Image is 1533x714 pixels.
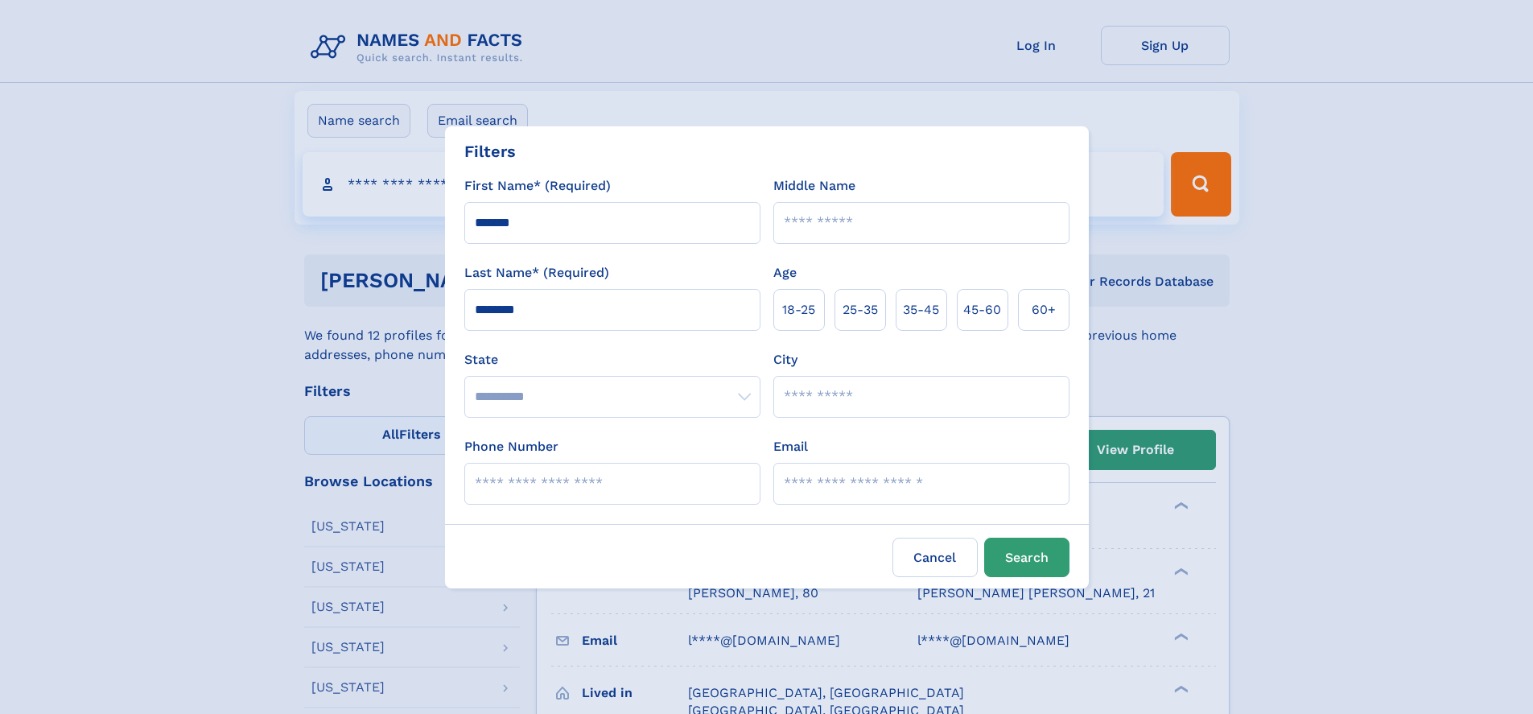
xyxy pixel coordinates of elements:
button: Search [984,538,1069,577]
label: Cancel [892,538,978,577]
label: State [464,350,760,369]
label: First Name* (Required) [464,176,611,196]
span: 18‑25 [782,300,815,320]
div: Filters [464,139,516,163]
label: Age [773,263,797,283]
span: 60+ [1032,300,1056,320]
label: City [773,350,797,369]
label: Last Name* (Required) [464,263,609,283]
label: Middle Name [773,176,855,196]
label: Email [773,437,808,456]
span: 45‑60 [963,300,1001,320]
label: Phone Number [464,437,558,456]
span: 25‑35 [843,300,878,320]
span: 35‑45 [903,300,939,320]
